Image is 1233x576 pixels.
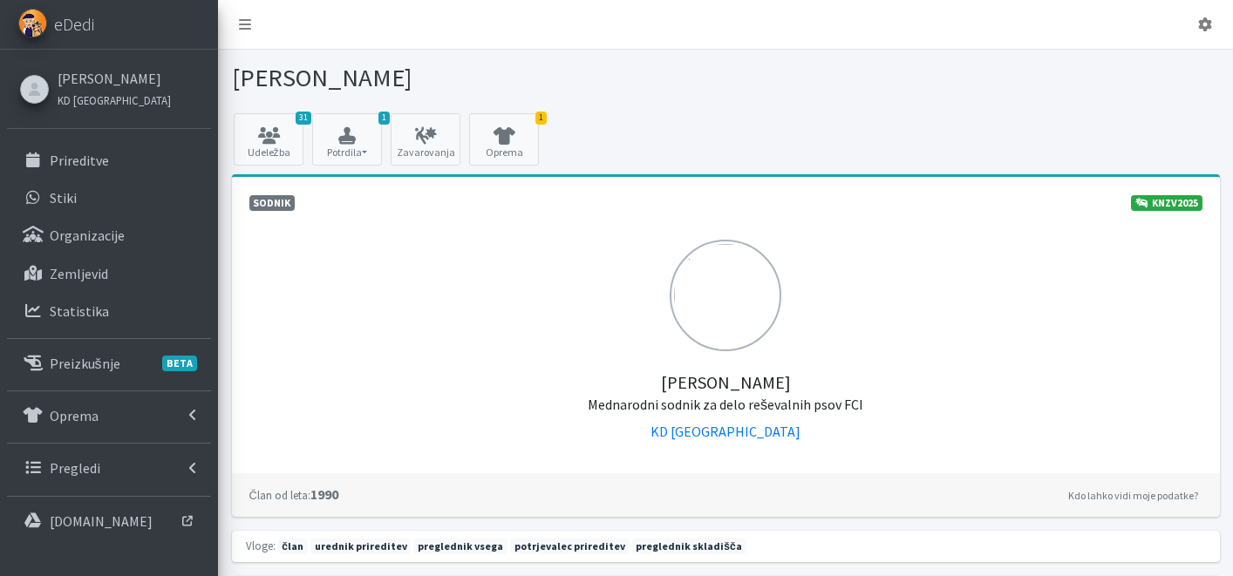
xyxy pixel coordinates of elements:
span: urednik prireditev [310,539,412,554]
span: preglednik vsega [413,539,508,554]
a: Zemljevid [7,256,211,291]
small: Vloge: [246,539,276,552]
a: KD [GEOGRAPHIC_DATA] [651,423,800,440]
span: član [278,539,308,554]
span: 1 [535,112,547,125]
span: 31 [296,112,311,125]
span: eDedi [54,11,94,37]
a: Kdo lahko vidi moje podatke? [1064,485,1202,506]
p: Oprema [50,407,99,424]
p: Preizkušnje [50,355,120,372]
p: Pregledi [50,459,100,477]
span: 1 [378,112,390,125]
button: 1 Potrdila [312,113,382,166]
p: Statistika [50,302,109,320]
strong: 1990 [249,485,338,503]
span: potrjevalec prireditev [510,539,630,554]
a: 1 Oprema [469,113,539,166]
p: Prireditve [50,152,109,169]
p: Stiki [50,189,77,207]
a: Pregledi [7,451,211,485]
small: Član od leta: [249,488,310,502]
a: KNZV2025 [1131,195,1202,211]
span: BETA [162,356,197,371]
a: [DOMAIN_NAME] [7,504,211,539]
h5: [PERSON_NAME] [249,351,1202,414]
a: PreizkušnjeBETA [7,346,211,381]
a: Oprema [7,398,211,433]
a: Organizacije [7,218,211,253]
h1: [PERSON_NAME] [232,63,719,93]
a: Zavarovanja [391,113,460,166]
a: [PERSON_NAME] [58,68,171,89]
span: Sodnik [249,195,296,211]
img: eDedi [18,9,47,37]
small: KD [GEOGRAPHIC_DATA] [58,93,171,107]
p: [DOMAIN_NAME] [50,512,153,530]
a: KD [GEOGRAPHIC_DATA] [58,89,171,110]
a: 31 Udeležba [234,113,303,166]
a: Stiki [7,180,211,215]
span: preglednik skladišča [632,539,746,554]
a: Statistika [7,294,211,329]
p: Organizacije [50,227,125,244]
p: Zemljevid [50,265,108,282]
a: Prireditve [7,143,211,178]
small: Mednarodni sodnik za delo reševalnih psov FCI [588,396,863,413]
